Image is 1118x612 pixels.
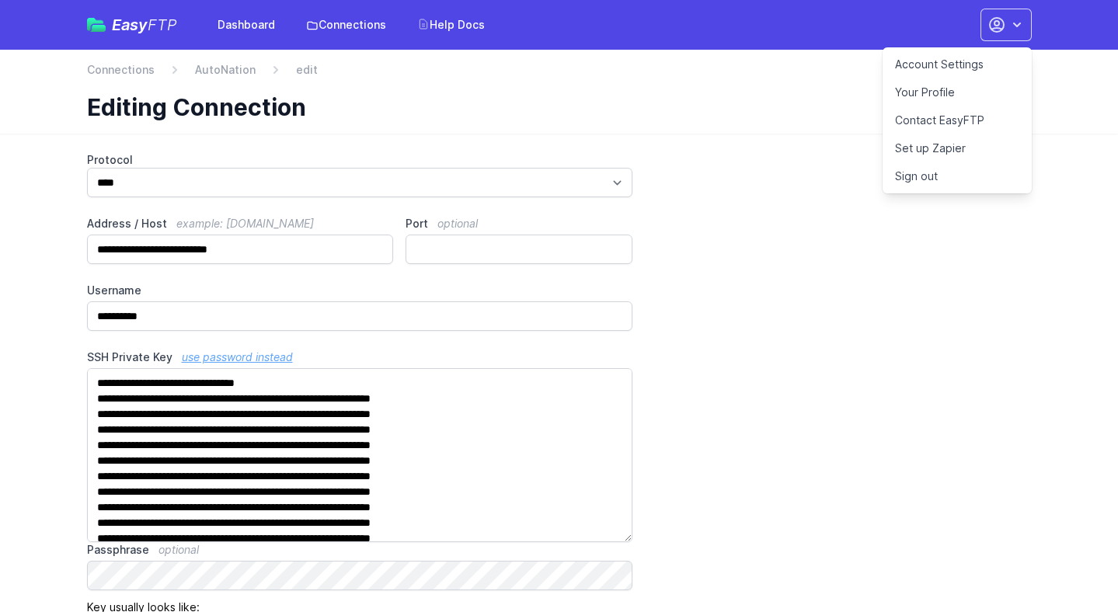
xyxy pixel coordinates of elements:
a: Contact EasyFTP [883,106,1032,134]
a: AutoNation [195,62,256,78]
span: example: [DOMAIN_NAME] [176,217,314,230]
label: Port [406,216,632,231]
img: easyftp_logo.png [87,18,106,32]
a: Help Docs [408,11,494,39]
a: use password instead [182,350,293,363]
label: Username [87,283,633,298]
span: edit [296,62,318,78]
span: Easy [112,17,177,33]
a: Connections [87,62,155,78]
label: Protocol [87,152,633,168]
h1: Editing Connection [87,93,1019,121]
a: Account Settings [883,50,1032,78]
a: Dashboard [208,11,284,39]
label: Passphrase [87,542,633,558]
a: Your Profile [883,78,1032,106]
label: SSH Private Key [87,349,633,365]
a: Sign out [883,162,1032,190]
a: EasyFTP [87,17,177,33]
a: Set up Zapier [883,134,1032,162]
nav: Breadcrumb [87,62,1032,87]
a: Connections [297,11,395,39]
span: FTP [148,16,177,34]
label: Address / Host [87,216,394,231]
span: optional [437,217,478,230]
span: optional [158,543,199,556]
